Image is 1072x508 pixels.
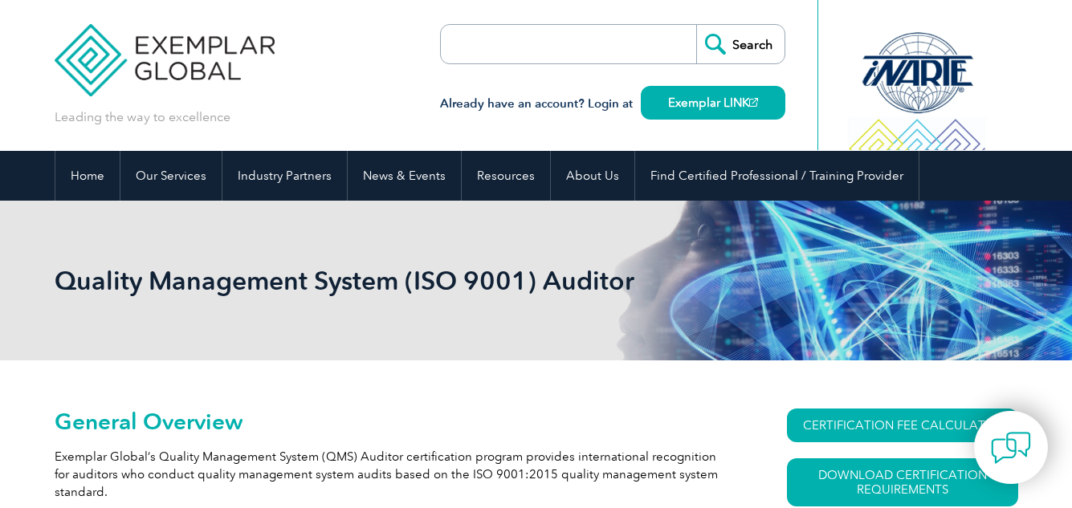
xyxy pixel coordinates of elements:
a: Resources [462,151,550,201]
a: Home [55,151,120,201]
a: About Us [551,151,634,201]
h3: Already have an account? Login at [440,94,785,114]
p: Leading the way to excellence [55,108,230,126]
a: Industry Partners [222,151,347,201]
a: Find Certified Professional / Training Provider [635,151,919,201]
h1: Quality Management System (ISO 9001) Auditor [55,265,671,296]
a: Download Certification Requirements [787,458,1018,506]
img: open_square.png [749,98,758,107]
input: Search [696,25,785,63]
a: Our Services [120,151,222,201]
a: News & Events [348,151,461,201]
img: contact-chat.png [991,428,1031,468]
p: Exemplar Global’s Quality Management System (QMS) Auditor certification program provides internat... [55,448,729,501]
a: CERTIFICATION FEE CALCULATOR [787,408,1018,442]
h2: General Overview [55,408,729,434]
a: Exemplar LINK [641,86,785,120]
